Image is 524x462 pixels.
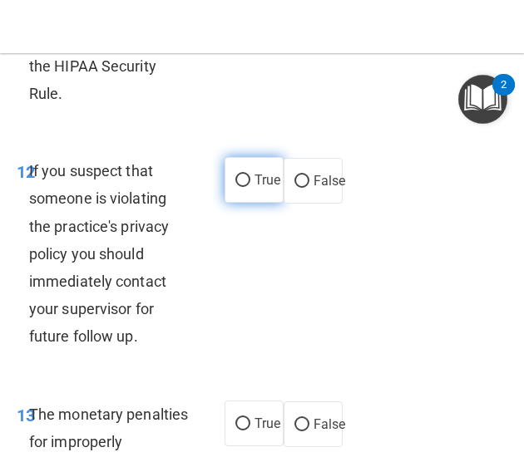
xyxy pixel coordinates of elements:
[294,175,309,188] input: False
[458,75,507,124] button: Open Resource Center, 2 new notifications
[235,418,250,430] input: True
[314,416,346,432] span: False
[235,174,250,187] input: True
[255,415,280,431] span: True
[17,405,35,425] span: 13
[29,162,169,345] span: If you suspect that someone is violating the practice's privacy policy you should immediately con...
[255,172,280,188] span: True
[314,173,346,189] span: False
[17,162,35,182] span: 12
[294,419,309,431] input: False
[501,85,507,106] div: 2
